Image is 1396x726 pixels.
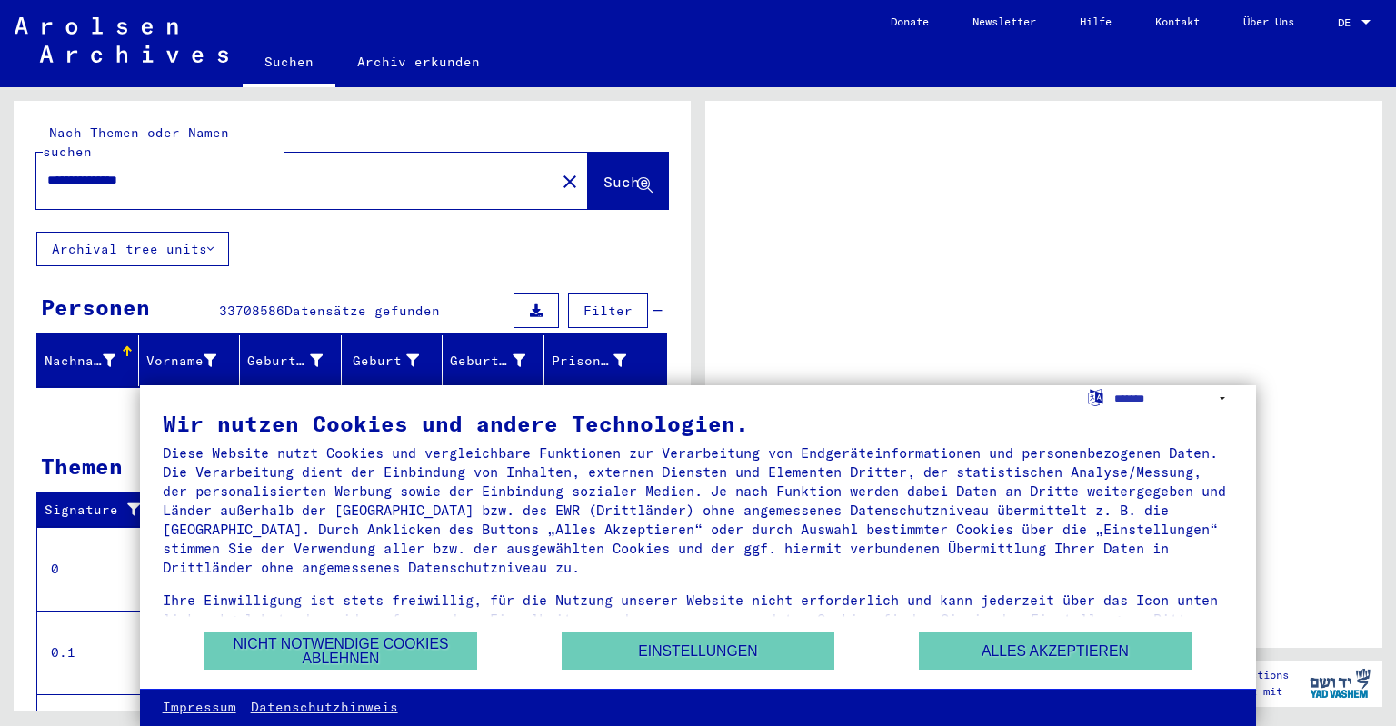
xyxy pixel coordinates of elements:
[552,346,650,375] div: Prisoner #
[204,632,477,670] button: Nicht notwendige Cookies ablehnen
[37,611,163,694] td: 0.1
[1086,388,1105,405] label: Sprache auswählen
[163,413,1234,434] div: Wir nutzen Cookies und andere Technologien.
[583,303,633,319] span: Filter
[36,232,229,266] button: Archival tree units
[562,632,834,670] button: Einstellungen
[163,591,1234,648] div: Ihre Einwilligung ist stets freiwillig, für die Nutzung unserer Website nicht erforderlich und ka...
[588,153,668,209] button: Suche
[243,40,335,87] a: Suchen
[552,352,627,371] div: Prisoner #
[219,303,284,319] span: 33708586
[1114,385,1233,412] select: Sprache auswählen
[559,171,581,193] mat-icon: close
[568,293,648,328] button: Filter
[443,335,544,386] mat-header-cell: Geburtsdatum
[45,346,138,375] div: Nachname
[139,335,241,386] mat-header-cell: Vorname
[37,527,163,611] td: 0
[919,632,1192,670] button: Alles akzeptieren
[41,450,123,482] div: Themen
[603,173,649,191] span: Suche
[15,17,228,63] img: Arolsen_neg.svg
[163,443,1234,577] div: Diese Website nutzt Cookies und vergleichbare Funktionen zur Verarbeitung von Endgeräteinformatio...
[45,496,166,525] div: Signature
[335,40,502,84] a: Archiv erkunden
[251,699,398,717] a: Datenschutzhinweis
[450,346,548,375] div: Geburtsdatum
[37,335,139,386] mat-header-cell: Nachname
[240,335,342,386] mat-header-cell: Geburtsname
[45,501,148,520] div: Signature
[342,335,444,386] mat-header-cell: Geburt‏
[1306,661,1374,706] img: yv_logo.png
[146,346,240,375] div: Vorname
[552,163,588,199] button: Clear
[284,303,440,319] span: Datensätze gefunden
[544,335,667,386] mat-header-cell: Prisoner #
[146,352,217,371] div: Vorname
[163,699,236,717] a: Impressum
[45,352,115,371] div: Nachname
[247,346,345,375] div: Geburtsname
[43,124,229,160] mat-label: Nach Themen oder Namen suchen
[450,352,525,371] div: Geburtsdatum
[349,352,420,371] div: Geburt‏
[247,352,323,371] div: Geburtsname
[349,346,443,375] div: Geburt‏
[41,291,150,323] div: Personen
[1338,16,1358,29] span: DE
